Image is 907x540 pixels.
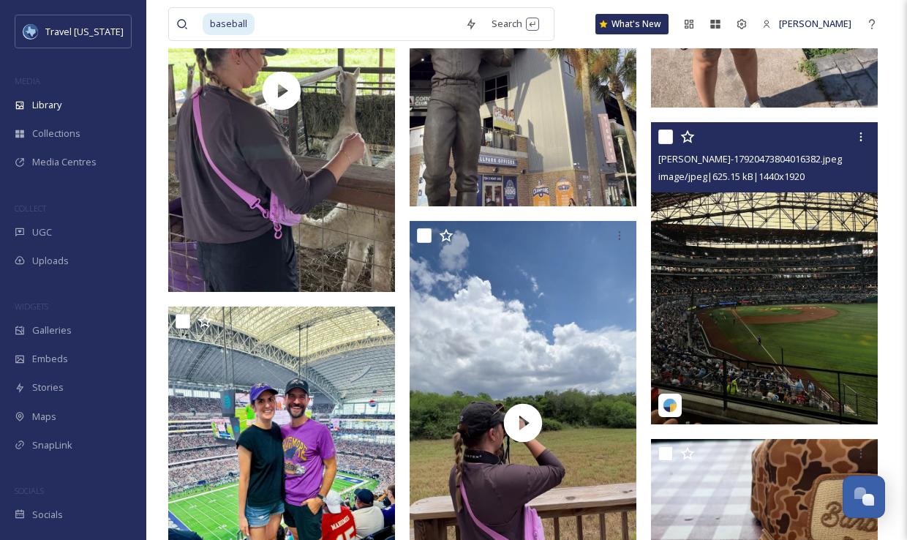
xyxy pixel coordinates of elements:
span: [PERSON_NAME] [779,17,851,30]
span: Media Centres [32,155,97,169]
span: WIDGETS [15,301,48,312]
button: Open Chat [843,476,885,518]
span: [PERSON_NAME]-17920473804016382.jpeg [658,152,842,165]
span: Embeds [32,352,68,366]
span: Library [32,98,61,112]
span: MEDIA [15,75,40,86]
span: Maps [32,410,56,424]
span: Collections [32,127,80,140]
div: Search [484,10,546,38]
span: SOCIALS [15,485,44,496]
img: snapsea-logo.png [663,398,677,413]
span: COLLECT [15,203,46,214]
span: image/jpeg | 625.15 kB | 1440 x 1920 [658,170,805,183]
span: UGC [32,225,52,239]
span: Stories [32,380,64,394]
span: Travel [US_STATE] [45,25,124,38]
span: Socials [32,508,63,522]
span: SnapLink [32,438,72,452]
span: Galleries [32,323,72,337]
span: Uploads [32,254,69,268]
img: images%20%281%29.jpeg [23,24,38,39]
a: [PERSON_NAME] [755,10,859,38]
span: baseball [203,13,255,34]
a: What's New [595,14,669,34]
img: elihudson-17920473804016382.jpeg [651,122,878,424]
